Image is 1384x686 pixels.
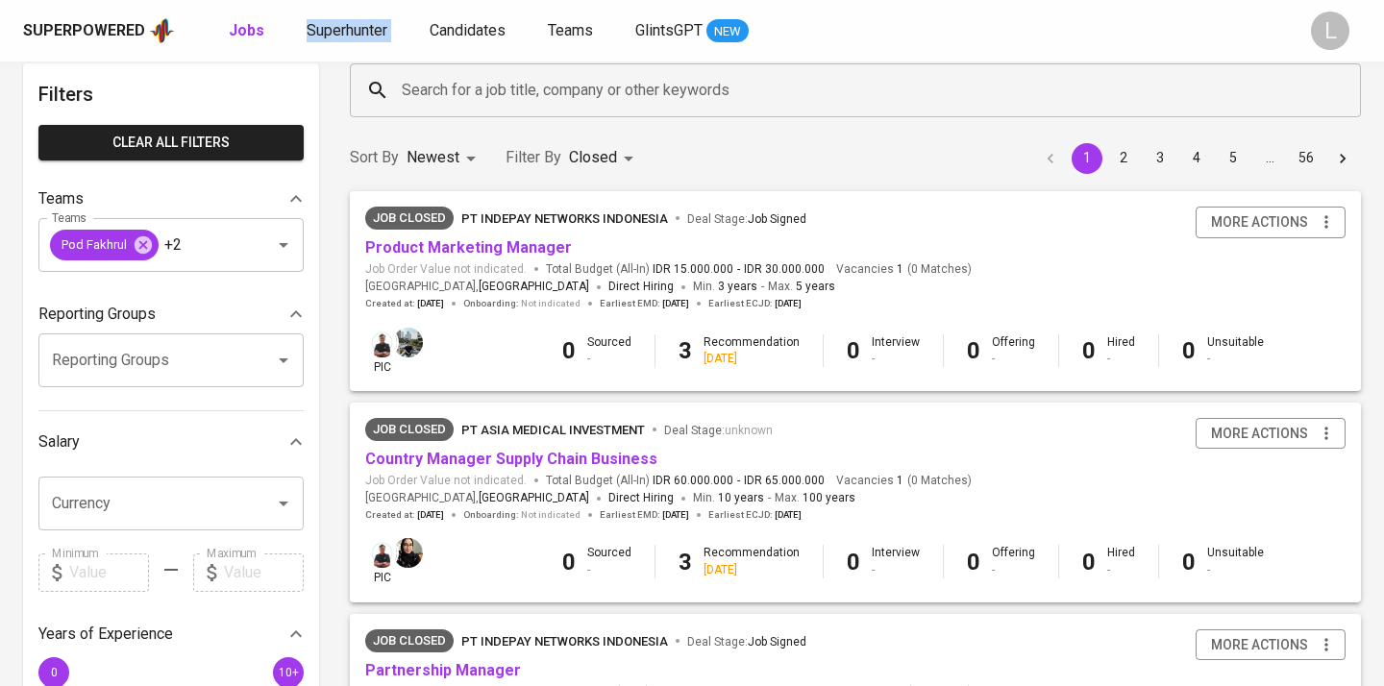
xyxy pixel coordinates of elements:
[393,538,423,568] img: raafighayani@glints.com
[1207,351,1264,367] div: -
[393,328,423,357] img: rizal.khapidin@glints.com
[761,278,764,297] span: -
[1196,207,1346,238] button: more actions
[461,634,668,649] span: PT Indepay Networks Indonesia
[967,549,980,576] b: 0
[768,489,771,508] span: -
[608,491,674,504] span: Direct Hiring
[664,424,773,437] span: Deal Stage :
[1207,545,1264,577] div: Unsuitable
[872,562,920,578] div: -
[548,21,593,39] span: Teams
[1211,633,1308,657] span: more actions
[1211,210,1308,234] span: more actions
[635,21,703,39] span: GlintsGPT
[704,334,800,367] div: Recommendation
[430,19,509,43] a: Candidates
[229,19,268,43] a: Jobs
[521,297,581,310] span: Not indicated
[38,125,304,160] button: Clear All filters
[365,631,454,650] span: Job Closed
[430,21,506,39] span: Candidates
[365,450,657,468] a: Country Manager Supply Chain Business
[587,562,631,578] div: -
[463,297,581,310] span: Onboarding :
[679,549,692,576] b: 3
[23,20,145,42] div: Superpowered
[278,665,298,678] span: 10+
[38,295,304,333] div: Reporting Groups
[704,562,800,578] div: [DATE]
[270,490,297,517] button: Open
[546,473,825,489] span: Total Budget (All-In)
[461,423,645,437] span: PT Asia Medical Investment
[708,297,802,310] span: Earliest ECJD :
[836,473,972,489] span: Vacancies ( 0 Matches )
[38,623,173,646] p: Years of Experience
[600,297,689,310] span: Earliest EMD :
[1107,545,1135,577] div: Hired
[365,208,454,228] span: Job Closed
[164,235,182,254] span: +2
[1311,12,1349,50] div: L
[54,131,288,155] span: Clear All filters
[365,420,454,439] span: Job Closed
[407,140,482,176] div: Newest
[1327,143,1358,174] button: Go to next page
[270,347,297,374] button: Open
[365,261,527,278] span: Job Order Value not indicated.
[365,661,521,679] a: Partnership Manager
[1182,337,1196,364] b: 0
[365,278,589,297] span: [GEOGRAPHIC_DATA] ,
[38,430,80,453] p: Salary
[872,545,920,577] div: Interview
[775,297,802,310] span: [DATE]
[725,424,773,437] span: unknown
[270,232,297,258] button: Open
[1032,143,1361,174] nav: pagination navigation
[718,280,757,293] span: 3 years
[653,473,733,489] span: IDR 60.000.000
[149,16,175,45] img: app logo
[687,212,806,226] span: Deal Stage :
[463,508,581,522] span: Onboarding :
[894,261,903,278] span: 1
[992,351,1035,367] div: -
[365,297,444,310] span: Created at :
[365,418,454,441] div: BI Team Job Closure 10-June-2025
[768,280,835,293] span: Max.
[1207,334,1264,367] div: Unsuitable
[992,545,1035,577] div: Offering
[38,615,304,653] div: Years of Experience
[748,635,806,649] span: Job Signed
[1107,351,1135,367] div: -
[704,351,800,367] div: [DATE]
[1291,143,1322,174] button: Go to page 56
[744,473,825,489] span: IDR 65.000.000
[704,545,800,577] div: Recommendation
[1254,148,1285,167] div: …
[992,334,1035,367] div: Offering
[872,351,920,367] div: -
[587,351,631,367] div: -
[365,629,454,652] div: BI Team Job Closure 10-June-2025
[608,280,674,293] span: Direct Hiring
[600,508,689,522] span: Earliest EMD :
[365,207,454,230] div: BI Team Job Closure 10-June-2025
[365,536,399,586] div: pic
[1181,143,1212,174] button: Go to page 4
[506,146,561,169] p: Filter By
[796,280,835,293] span: 5 years
[1145,143,1175,174] button: Go to page 3
[38,79,304,110] h6: Filters
[417,297,444,310] span: [DATE]
[744,261,825,278] span: IDR 30.000.000
[569,148,617,166] span: Closed
[50,665,57,678] span: 0
[38,303,156,326] p: Reporting Groups
[307,21,387,39] span: Superhunter
[1196,629,1346,661] button: more actions
[679,337,692,364] b: 3
[479,278,589,297] span: [GEOGRAPHIC_DATA]
[693,280,757,293] span: Min.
